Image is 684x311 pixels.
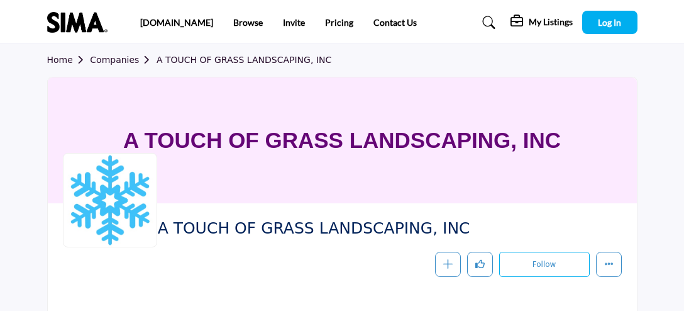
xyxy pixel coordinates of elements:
[158,218,500,239] span: A TOUCH OF GRASS LANDSCAPING, INC
[467,252,493,278] button: Like
[499,252,590,277] button: Follow
[157,55,331,65] a: A TOUCH OF GRASS LANDSCAPING, INC
[582,11,637,34] button: Log In
[47,12,114,33] img: site Logo
[373,17,417,28] a: Contact Us
[470,13,504,33] a: Search
[529,16,573,28] h5: My Listings
[123,77,561,203] h1: A TOUCH OF GRASS LANDSCAPING, INC
[510,15,573,30] div: My Listings
[596,252,622,278] button: More details
[283,17,305,28] a: Invite
[325,17,353,28] a: Pricing
[233,17,263,28] a: Browse
[598,17,621,28] span: Log In
[90,55,157,65] a: Companies
[47,55,91,65] a: Home
[140,17,213,28] a: [DOMAIN_NAME]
